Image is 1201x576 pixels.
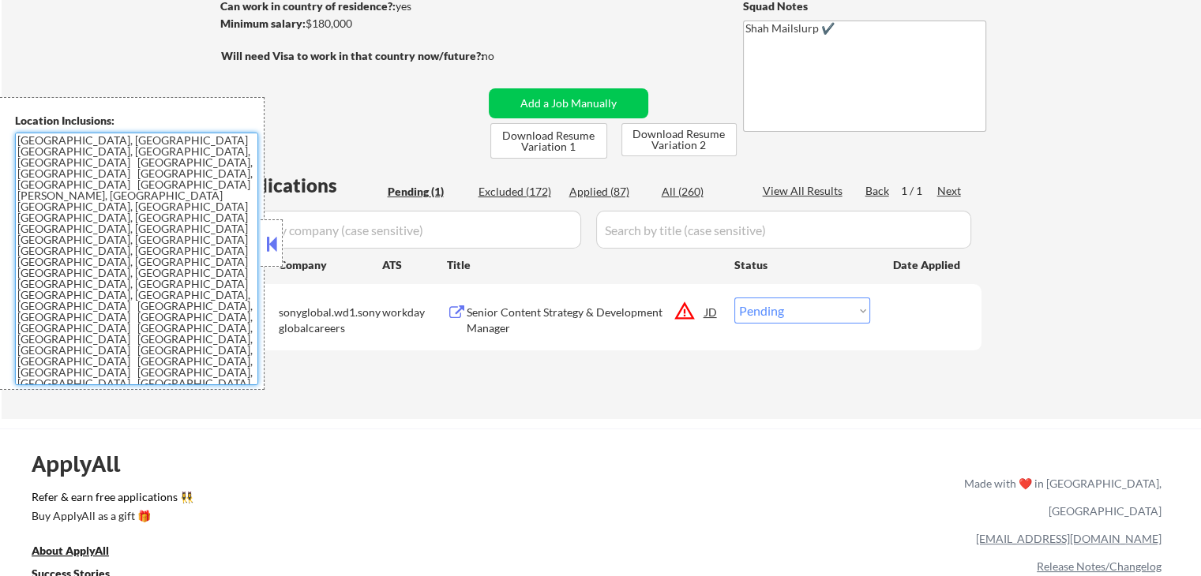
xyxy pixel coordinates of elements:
[15,113,258,129] div: Location Inclusions:
[937,183,963,199] div: Next
[279,257,382,273] div: Company
[279,305,382,335] div: sonyglobal.wd1.sonyglobalcareers
[734,250,870,279] div: Status
[976,532,1162,545] a: [EMAIL_ADDRESS][DOMAIN_NAME]
[763,183,847,199] div: View All Results
[32,511,190,522] div: Buy ApplyAll as a gift 🎁
[382,257,447,273] div: ATS
[220,17,306,30] strong: Minimum salary:
[32,451,138,477] div: ApplyAll
[489,88,648,118] button: Add a Job Manually
[569,184,648,200] div: Applied (87)
[32,508,190,528] a: Buy ApplyAll as a gift 🎁
[893,257,963,273] div: Date Applied
[901,183,937,199] div: 1 / 1
[382,305,447,320] div: workday
[662,184,741,200] div: All (260)
[32,543,131,563] a: About ApplyAll
[447,257,719,273] div: Title
[220,16,483,32] div: $180,000
[479,184,557,200] div: Excluded (172)
[221,49,484,62] strong: Will need Visa to work in that country now/future?:
[958,469,1162,525] div: Made with ❤️ in [GEOGRAPHIC_DATA], [GEOGRAPHIC_DATA]
[226,211,581,249] input: Search by company (case sensitive)
[32,492,634,508] a: Refer & earn free applications 👯‍♀️
[482,48,527,64] div: no
[32,544,109,557] u: About ApplyAll
[388,184,467,200] div: Pending (1)
[621,123,737,156] button: Download Resume Variation 2
[704,297,719,326] div: JD
[596,211,971,249] input: Search by title (case sensitive)
[226,176,382,195] div: Applications
[490,123,607,159] button: Download Resume Variation 1
[1037,559,1162,573] a: Release Notes/Changelog
[674,300,696,322] button: warning_amber
[467,305,705,335] div: Senior Content Strategy & Development Manager
[865,183,891,199] div: Back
